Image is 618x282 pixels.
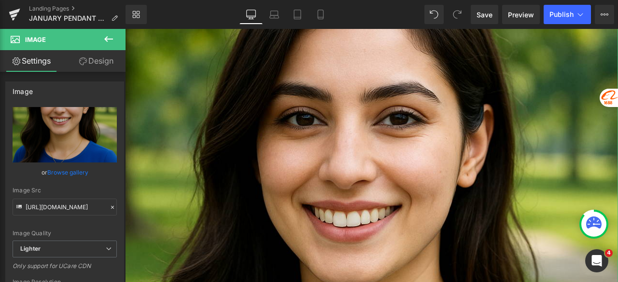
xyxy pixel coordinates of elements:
iframe: Intercom live chat [585,249,608,272]
a: New Library [126,5,147,24]
div: Image Quality [13,230,117,237]
div: or [13,167,117,177]
span: JANUARY PENDANT NECKLACE [29,14,107,22]
a: Preview [502,5,540,24]
div: Image Src [13,187,117,194]
a: Desktop [239,5,263,24]
span: Publish [549,11,574,18]
a: Browse gallery [47,164,88,181]
a: Tablet [286,5,309,24]
a: Laptop [263,5,286,24]
button: Redo [448,5,467,24]
a: Landing Pages [29,5,126,13]
b: Lighter [20,245,41,252]
span: Save [477,10,492,20]
div: Only support for UCare CDN [13,262,117,276]
button: More [595,5,614,24]
span: Preview [508,10,534,20]
input: Link [13,199,117,215]
button: Publish [544,5,591,24]
a: Design [65,50,127,72]
button: Undo [424,5,444,24]
span: Image [25,36,46,43]
div: Image [13,82,33,95]
a: Mobile [309,5,332,24]
span: 4 [605,249,613,257]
